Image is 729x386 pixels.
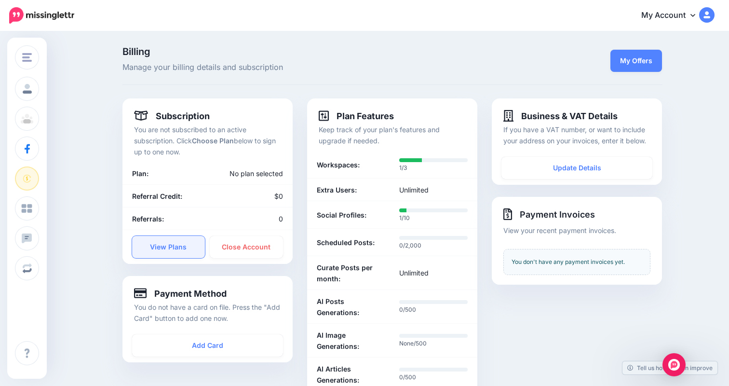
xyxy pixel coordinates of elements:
h4: Business & VAT Details [503,110,618,122]
a: Add Card [132,334,283,357]
span: Billing [122,47,478,56]
b: AI Image Generations: [317,330,385,352]
p: None/500 [399,339,468,348]
img: Missinglettr [9,7,74,24]
b: Curate Posts per month: [317,262,385,284]
h4: Plan Features [319,110,394,122]
img: menu.png [22,53,32,62]
b: Social Profiles: [317,209,366,221]
a: Tell us how we can improve [622,361,717,374]
b: Choose Plan [192,137,234,145]
p: 0/500 [399,372,468,382]
h4: Payment Method [134,288,227,299]
p: View your recent payment invoices. [503,225,650,236]
b: Referral Credit: [132,192,182,200]
div: No plan selected [180,168,290,179]
span: 0 [279,215,283,223]
p: 0/2,000 [399,241,468,250]
p: Keep track of your plan's features and upgrade if needed. [319,124,466,146]
b: AI Posts Generations: [317,296,385,318]
span: Manage your billing details and subscription [122,61,478,74]
b: AI Articles Generations: [317,363,385,386]
div: Unlimited [392,184,475,195]
p: 1/3 [399,163,468,173]
div: Open Intercom Messenger [662,353,686,376]
p: 1/10 [399,213,468,223]
p: If you have a VAT number, or want to include your address on your invoices, enter it below. [503,124,650,146]
div: Unlimited [392,262,475,284]
a: Update Details [501,157,652,179]
h4: Subscription [134,110,210,122]
p: You do not have a card on file. Press the "Add Card" button to add one now. [134,302,281,324]
h4: Payment Invoices [503,208,650,220]
b: Plan: [132,169,148,178]
a: My Account [632,4,715,28]
p: 0/500 [399,305,468,315]
a: Close Account [210,236,283,258]
a: My Offers [610,50,662,72]
div: $0 [207,191,290,202]
b: Scheduled Posts: [317,237,375,248]
p: You are not subscribed to an active subscription. Click below to sign up to one now. [134,124,281,157]
b: Extra Users: [317,184,357,195]
a: View Plans [132,236,205,258]
div: You don't have any payment invoices yet. [503,249,650,275]
b: Workspaces: [317,159,360,170]
b: Referrals: [132,215,164,223]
